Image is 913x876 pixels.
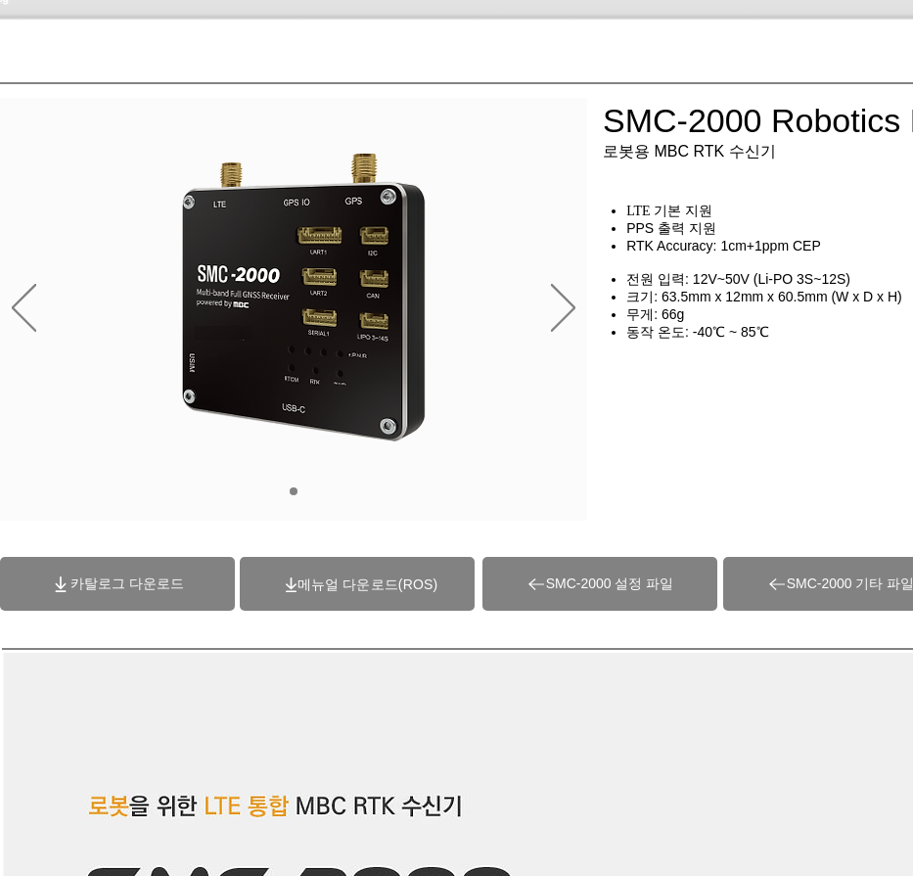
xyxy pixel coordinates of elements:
img: 대지 2.png [176,152,432,445]
button: 다음 [551,284,575,335]
span: RTK Accuracy: 1cm+1ppm CEP [626,238,821,254]
span: SMC-2000 설정 파일 [546,576,674,593]
span: 카탈로그 다운로드 [70,576,184,593]
nav: 슬라이드 [282,487,304,495]
iframe: Wix Chat [688,792,913,876]
span: 무게: 66g [626,306,684,322]
span: 전원 입력: 12V~50V (Li-PO 3S~12S) [626,271,850,287]
a: (ROS)메뉴얼 다운로드 [297,576,437,592]
span: 동작 온도: -40℃ ~ 85℃ [626,324,768,340]
a: SMC-2000 설정 파일 [482,557,717,611]
span: 크기: 63.5mm x 12mm x 60.5mm (W x D x H) [626,289,902,304]
button: 이전 [12,284,36,335]
a: 01 [290,487,297,495]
